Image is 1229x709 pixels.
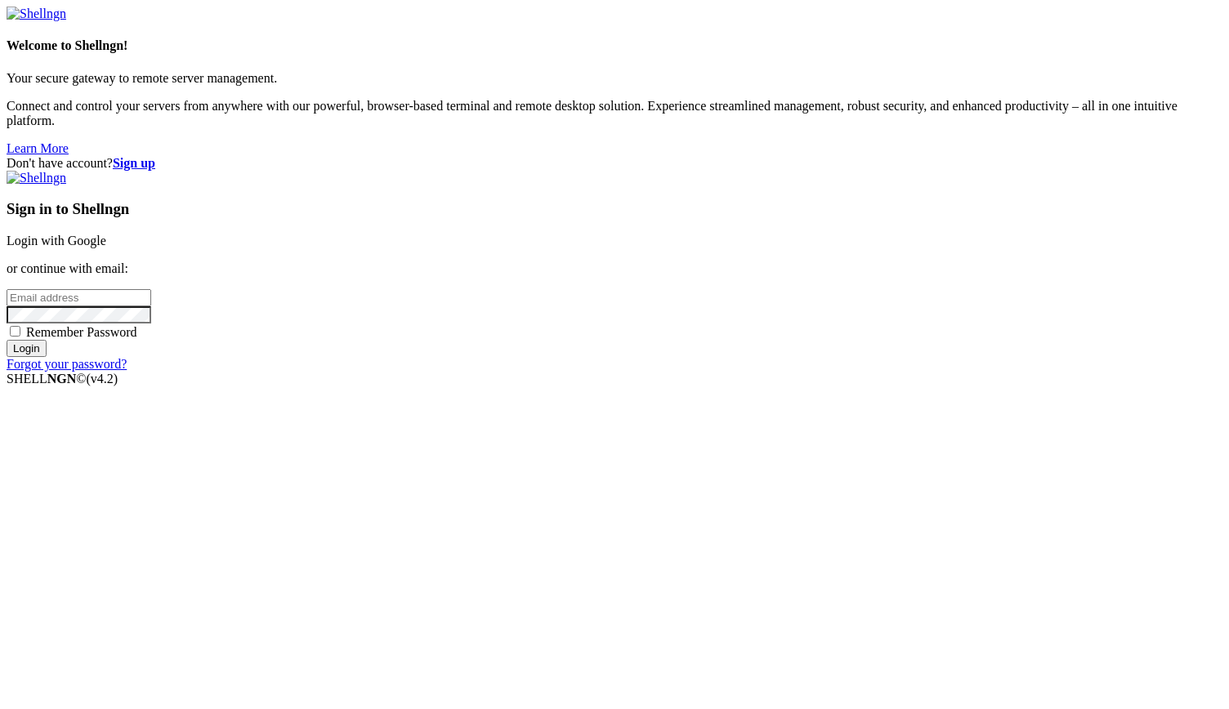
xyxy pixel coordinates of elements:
input: Email address [7,289,151,306]
a: Learn More [7,141,69,155]
img: Shellngn [7,171,66,185]
a: Login with Google [7,234,106,247]
span: Remember Password [26,325,137,339]
a: Sign up [113,156,155,170]
p: Your secure gateway to remote server management. [7,71,1222,86]
input: Login [7,340,47,357]
img: Shellngn [7,7,66,21]
span: 4.2.0 [87,372,118,386]
p: Connect and control your servers from anywhere with our powerful, browser-based terminal and remo... [7,99,1222,128]
p: or continue with email: [7,261,1222,276]
h3: Sign in to Shellngn [7,200,1222,218]
a: Forgot your password? [7,357,127,371]
h4: Welcome to Shellngn! [7,38,1222,53]
span: SHELL © [7,372,118,386]
input: Remember Password [10,326,20,337]
b: NGN [47,372,77,386]
div: Don't have account? [7,156,1222,171]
